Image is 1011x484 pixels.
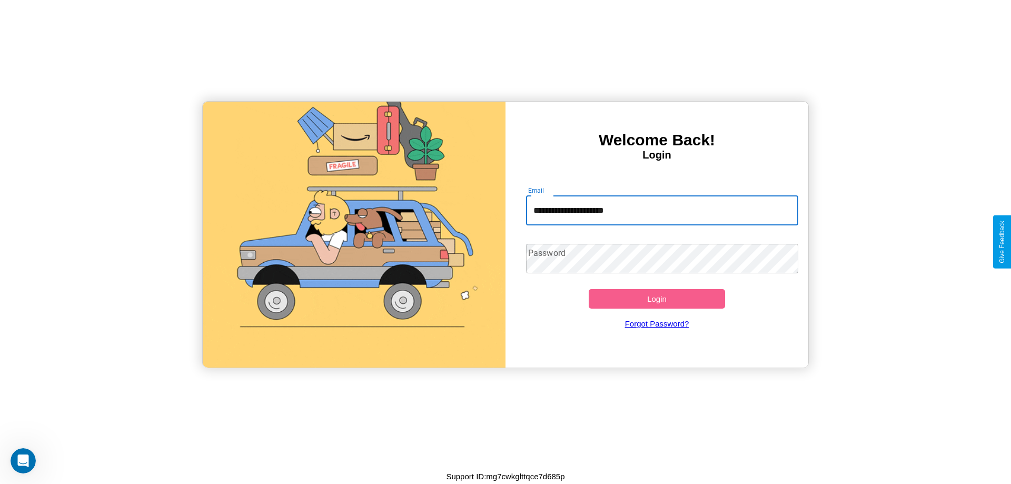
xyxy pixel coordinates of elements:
h3: Welcome Back! [506,131,808,149]
button: Login [589,289,725,309]
a: Forgot Password? [521,309,794,339]
iframe: Intercom live chat [11,448,36,473]
p: Support ID: mg7cwkglttqce7d685p [446,469,564,483]
h4: Login [506,149,808,161]
div: Give Feedback [998,221,1006,263]
img: gif [203,102,506,368]
label: Email [528,186,544,195]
